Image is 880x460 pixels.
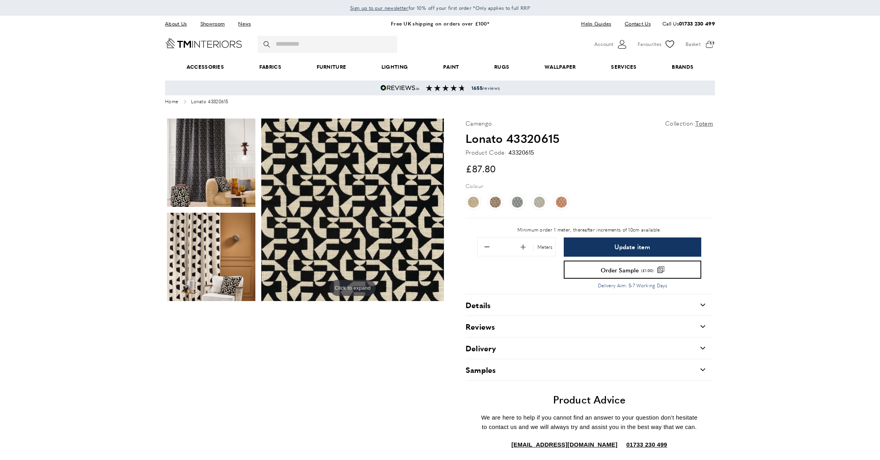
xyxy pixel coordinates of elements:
[665,119,713,128] p: Collection:
[466,130,713,146] h1: Lonato 43320615
[380,85,420,91] img: Reviews.io 5 stars
[350,4,409,12] a: Sign up to our newsletter
[477,55,527,79] a: Rugs
[614,244,650,250] span: Update item
[425,55,477,79] a: Paint
[165,99,178,105] a: Home
[167,119,255,207] img: product photo
[466,194,481,210] a: Lonato 43320151
[626,440,667,449] a: 01733 230 499
[191,99,228,105] span: Lonato 43320615
[594,55,654,79] a: Services
[654,55,711,79] a: Brands
[564,282,701,289] p: Delivery Aim: 5-7 Working Days
[564,261,701,279] button: Order Sample (£1.00)
[466,413,713,432] p: We are here to help if you cannot find an answer to your question don’t hesitate to contact us an...
[466,364,496,375] h2: Samples
[391,20,489,27] a: Free UK shipping on orders over £100*
[167,213,255,301] img: product photo
[477,226,701,234] p: Minimum order 1 meter, thereafter increments of 10cm available.
[510,194,525,210] a: Lonato 43320532
[466,162,496,175] span: £87.80
[264,36,271,53] button: Search
[594,38,628,50] button: Customer Account
[466,181,483,190] p: Colour
[511,440,618,449] a: [EMAIL_ADDRESS][DOMAIN_NAME]
[512,197,523,208] img: Lonato 43320532
[261,119,444,301] a: product photoClick to expand
[532,194,547,210] a: Lonato 43320303
[471,84,482,91] strong: 1655
[575,18,617,29] a: Help Guides
[471,85,500,91] span: reviews
[488,194,503,210] a: Lonato 43320216
[194,18,231,29] a: Showroom
[350,4,530,11] span: for 10% off your first order *Only applies to full RRP
[679,20,715,27] a: 01733 230 499
[515,239,531,255] button: Add 0.1 to quantity
[261,119,444,301] img: product photo
[466,321,495,332] h2: Reviews
[533,243,555,251] div: Meters
[490,197,501,208] img: Lonato 43320216
[299,55,364,79] a: Furniture
[508,148,534,157] div: 43320615
[466,148,506,157] strong: Product Code
[564,237,701,257] button: Update item
[466,299,491,310] h2: Details
[364,55,425,79] a: Lighting
[554,194,569,210] a: Lonato 43320401
[662,20,715,28] p: Call Us
[638,38,676,50] a: Favourites
[232,18,257,29] a: News
[242,55,299,79] a: Fabrics
[556,197,567,208] img: Lonato 43320401
[468,197,479,208] img: Lonato 43320151
[594,40,613,48] span: Account
[350,4,409,11] span: Sign up to our newsletter
[619,18,651,29] a: Contact Us
[466,343,496,354] h2: Delivery
[638,40,661,48] span: Favourites
[165,18,192,29] a: About Us
[466,392,713,407] h2: Product Advice
[165,38,242,48] a: Go to Home page
[641,268,653,272] span: (£1.00)
[478,239,495,255] button: Remove 0.1 from quantity
[695,119,713,128] a: Totem
[169,55,242,79] span: Accessories
[426,85,465,91] img: Reviews section
[527,55,593,79] a: Wallpaper
[466,119,492,128] p: Camengo
[601,267,639,273] span: Order Sample
[534,197,545,208] img: Lonato 43320303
